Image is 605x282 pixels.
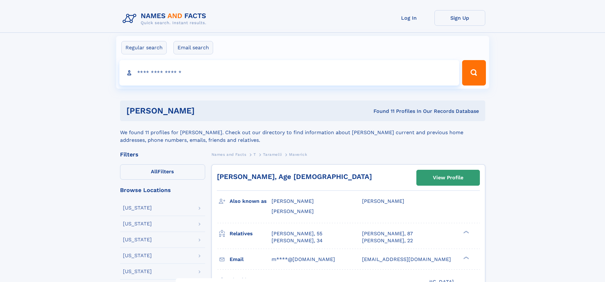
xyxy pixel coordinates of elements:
div: [US_STATE] [123,221,152,226]
h1: [PERSON_NAME] [126,107,284,115]
a: Log In [384,10,434,26]
span: All [151,169,158,175]
button: Search Button [462,60,486,86]
img: Logo Names and Facts [120,10,212,27]
span: T [253,152,256,157]
a: [PERSON_NAME], 55 [272,230,322,237]
span: [PERSON_NAME] [272,198,314,204]
a: [PERSON_NAME], Age [DEMOGRAPHIC_DATA] [217,173,372,181]
div: [US_STATE] [123,253,152,258]
div: ❯ [462,256,469,260]
div: [US_STATE] [123,269,152,274]
div: Found 11 Profiles In Our Records Database [284,108,479,115]
label: Filters [120,164,205,180]
span: Maverick [289,152,307,157]
h3: Email [230,254,272,265]
input: search input [119,60,460,86]
a: View Profile [417,170,480,185]
a: [PERSON_NAME], 87 [362,230,413,237]
a: Names and Facts [212,150,246,158]
a: [PERSON_NAME], 22 [362,237,413,244]
a: T [253,150,256,158]
span: [PERSON_NAME] [272,208,314,214]
span: [EMAIL_ADDRESS][DOMAIN_NAME] [362,256,451,262]
div: We found 11 profiles for [PERSON_NAME]. Check out our directory to find information about [PERSON... [120,121,485,144]
div: [US_STATE] [123,237,152,242]
div: Browse Locations [120,187,205,193]
a: [PERSON_NAME], 34 [272,237,323,244]
h3: Relatives [230,228,272,239]
label: Email search [173,41,213,54]
h3: Also known as [230,196,272,207]
span: Taramelli [263,152,282,157]
a: Taramelli [263,150,282,158]
div: [US_STATE] [123,205,152,210]
a: Sign Up [434,10,485,26]
label: Regular search [121,41,167,54]
span: [PERSON_NAME] [362,198,404,204]
div: ❯ [462,230,469,234]
div: Filters [120,152,205,157]
div: View Profile [433,170,463,185]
